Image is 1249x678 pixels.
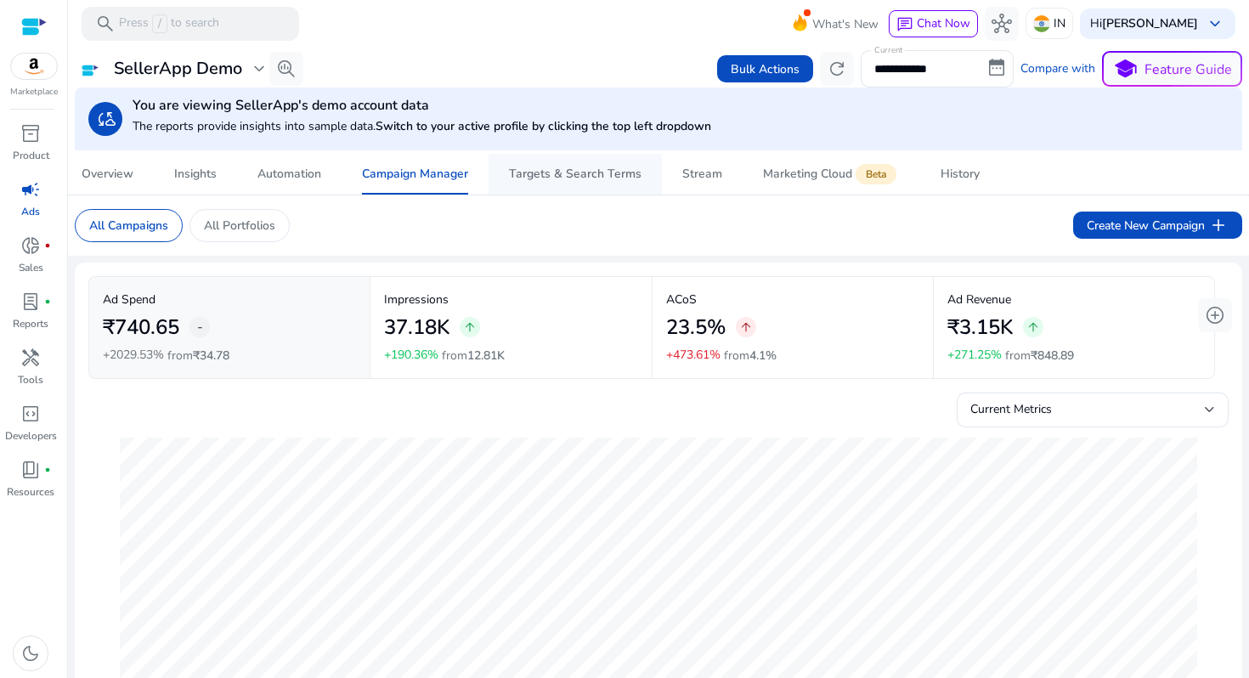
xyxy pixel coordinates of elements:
button: schoolFeature Guide [1102,51,1242,87]
p: All Campaigns [89,217,168,234]
div: Targets & Search Terms [509,168,641,180]
span: 12.81K [467,347,505,364]
span: add [1208,215,1229,235]
div: Stream [682,168,722,180]
h2: ₹3.15K [947,315,1013,340]
span: arrow_upward [1026,320,1040,334]
p: from [1005,347,1074,364]
span: handyman [20,347,41,368]
span: refresh [827,59,847,79]
p: Reports [13,316,48,331]
p: The reports provide insights into sample data. [133,117,711,135]
p: Sales [19,260,43,275]
span: fiber_manual_record [44,298,51,305]
p: +2029.53% [103,349,164,361]
span: ₹34.78 [193,347,229,364]
p: Developers [5,428,57,444]
h2: 37.18K [384,315,449,340]
span: arrow_upward [739,320,753,334]
p: ACoS [666,291,919,308]
p: Marketplace [10,86,58,99]
p: IN [1054,8,1065,38]
p: from [442,347,505,364]
p: Impressions [384,291,637,308]
p: All Portfolios [204,217,275,234]
img: in.svg [1033,15,1050,32]
p: +271.25% [947,349,1002,361]
p: from [167,347,229,364]
span: hub [992,14,1012,34]
button: add_circle [1198,298,1232,332]
span: ₹848.89 [1031,347,1074,364]
span: fiber_manual_record [44,466,51,473]
p: +473.61% [666,349,721,361]
span: book_4 [20,460,41,480]
span: Create New Campaign [1087,215,1229,235]
p: Ad Spend [103,291,356,308]
button: refresh [820,52,854,86]
span: lab_profile [20,291,41,312]
span: Chat Now [917,15,970,31]
button: Bulk Actions [717,55,813,82]
h4: You are viewing SellerApp's demo account data [133,98,711,114]
span: What's New [812,9,879,39]
b: [PERSON_NAME] [1102,15,1198,31]
span: Beta [856,164,896,184]
div: History [941,168,980,180]
span: cloud_sync [95,109,116,129]
button: hub [985,7,1019,41]
span: donut_small [20,235,41,256]
p: Hi [1090,18,1198,30]
div: Marketing Cloud [763,167,900,181]
span: Bulk Actions [731,60,800,78]
span: arrow_upward [463,320,477,334]
span: search [95,14,116,34]
span: - [197,317,203,337]
span: expand_more [249,59,269,79]
button: search_insights [269,52,303,86]
span: search_insights [276,59,297,79]
a: Compare with [1020,60,1095,77]
span: dark_mode [20,643,41,664]
span: add_circle [1205,305,1225,325]
div: Automation [257,168,321,180]
div: Campaign Manager [362,168,468,180]
span: chat [896,16,913,33]
span: fiber_manual_record [44,242,51,249]
button: Create New Campaignadd [1073,212,1242,239]
span: campaign [20,179,41,200]
p: Ads [21,204,40,219]
button: chatChat Now [889,10,978,37]
div: Insights [174,168,217,180]
b: Switch to your active profile by clicking the top left dropdown [376,118,711,134]
p: Product [13,148,49,163]
p: Press to search [119,14,219,33]
p: Feature Guide [1144,59,1232,80]
p: Ad Revenue [947,291,1201,308]
h2: 23.5% [666,315,726,340]
span: inventory_2 [20,123,41,144]
p: +190.36% [384,349,438,361]
img: amazon.svg [11,54,57,79]
span: / [152,14,167,33]
span: Current Metrics [970,401,1052,417]
span: 4.1% [749,347,777,364]
h2: ₹740.65 [103,315,179,340]
div: Overview [82,168,133,180]
span: school [1113,57,1138,82]
p: Resources [7,484,54,500]
span: code_blocks [20,404,41,424]
p: Tools [18,372,43,387]
p: from [724,347,777,364]
span: keyboard_arrow_down [1205,14,1225,34]
h3: SellerApp Demo [114,59,242,79]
